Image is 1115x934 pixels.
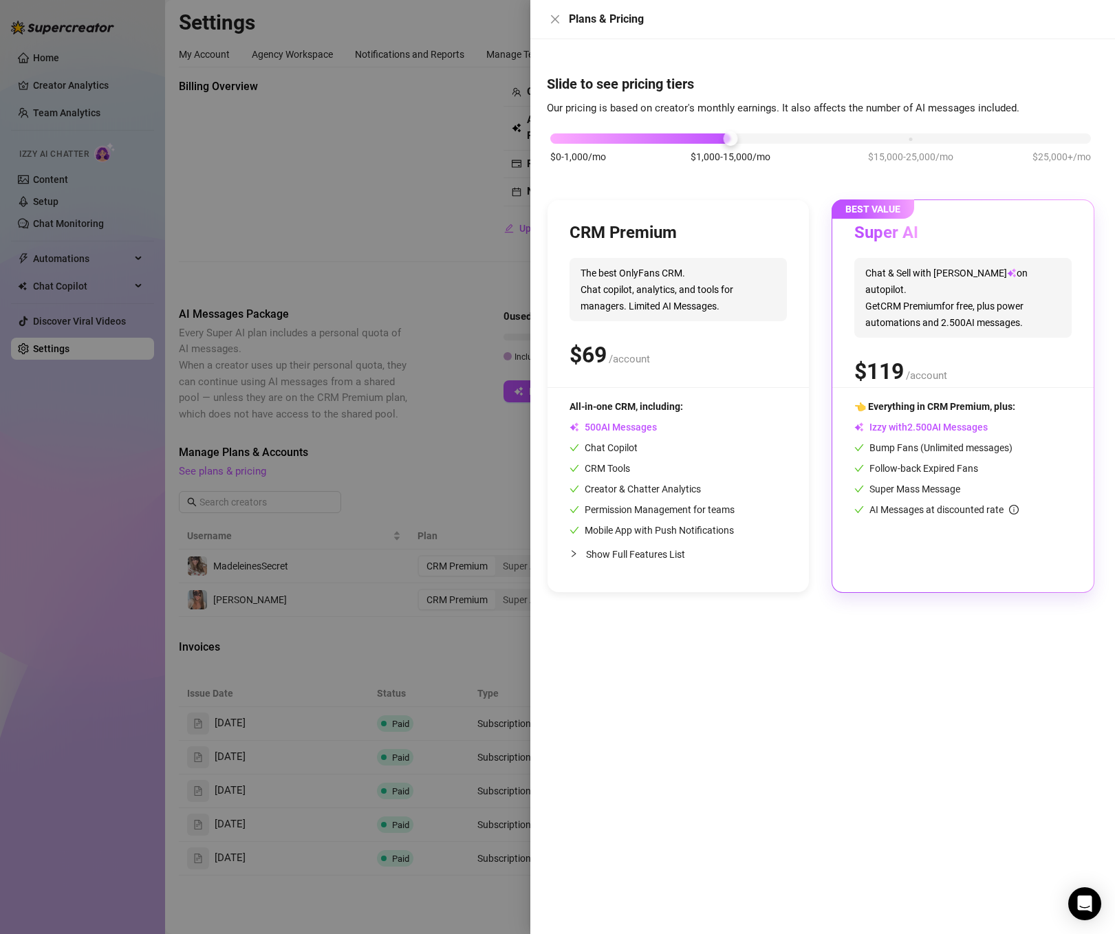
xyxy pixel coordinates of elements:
span: Bump Fans (Unlimited messages) [854,442,1013,453]
span: Show Full Features List [586,549,685,560]
span: Follow-back Expired Fans [854,463,978,474]
h3: CRM Premium [570,222,677,244]
span: /account [609,353,650,365]
span: check [854,484,864,494]
span: Izzy with AI Messages [854,422,988,433]
span: $1,000-15,000/mo [691,149,770,164]
span: $25,000+/mo [1032,149,1091,164]
span: check [570,464,579,473]
span: $ [570,342,607,368]
span: AI Messages [570,422,657,433]
span: $15,000-25,000/mo [868,149,953,164]
span: check [570,484,579,494]
span: Creator & Chatter Analytics [570,484,701,495]
h4: Slide to see pricing tiers [547,74,1098,94]
div: Show Full Features List [570,538,787,570]
span: /account [906,369,947,382]
div: Plans & Pricing [569,11,1098,28]
span: $0-1,000/mo [550,149,606,164]
span: check [854,443,864,453]
span: BEST VALUE [832,199,914,219]
span: Super Mass Message [854,484,960,495]
span: check [854,505,864,514]
div: Open Intercom Messenger [1068,887,1101,920]
span: AI Messages at discounted rate [869,504,1019,515]
span: $ [854,358,904,384]
h3: Super AI [854,222,918,244]
span: close [550,14,561,25]
span: check [570,505,579,514]
span: All-in-one CRM, including: [570,401,683,412]
span: collapsed [570,550,578,558]
span: Mobile App with Push Notifications [570,525,734,536]
button: Close [547,11,563,28]
span: info-circle [1009,505,1019,514]
span: Permission Management for teams [570,504,735,515]
span: check [854,464,864,473]
span: check [570,443,579,453]
span: Chat & Sell with [PERSON_NAME] on autopilot. Get CRM Premium for free, plus power automations and... [854,258,1072,338]
span: CRM Tools [570,463,630,474]
span: Chat Copilot [570,442,638,453]
span: check [570,525,579,535]
span: 👈 Everything in CRM Premium, plus: [854,401,1015,412]
span: The best OnlyFans CRM. Chat copilot, analytics, and tools for managers. Limited AI Messages. [570,258,787,321]
span: Our pricing is based on creator's monthly earnings. It also affects the number of AI messages inc... [547,102,1019,114]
